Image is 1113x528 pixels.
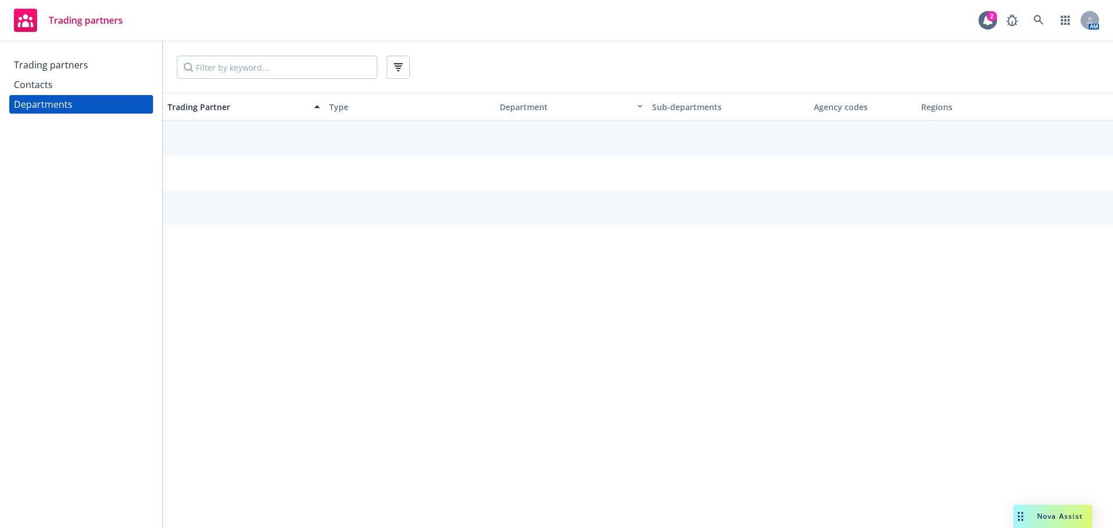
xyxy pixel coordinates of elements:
[1001,9,1024,32] a: Report a Bug
[1013,505,1028,528] div: Drag to move
[652,101,805,113] div: Sub-departments
[329,101,482,113] div: Type
[490,101,630,113] div: Department
[177,56,377,79] input: Filter by keyword...
[325,93,486,121] button: Type
[809,93,917,121] button: Agency codes
[49,16,123,25] span: Trading partners
[921,101,1074,113] div: Regions
[14,56,88,74] div: Trading partners
[14,75,53,94] div: Contacts
[648,93,809,121] button: Sub-departments
[14,95,72,114] div: Departments
[486,93,648,121] button: Department
[987,11,997,21] div: 2
[9,4,128,37] a: Trading partners
[814,101,912,113] div: Agency codes
[916,93,1078,121] button: Regions
[168,101,307,113] div: Trading Partner
[1054,9,1077,32] a: Switch app
[1027,9,1050,32] a: Search
[9,95,153,114] a: Departments
[1013,505,1092,528] button: Nova Assist
[1037,511,1083,521] span: Nova Assist
[9,75,153,94] a: Contacts
[9,56,153,74] a: Trading partners
[163,93,325,121] button: Trading Partner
